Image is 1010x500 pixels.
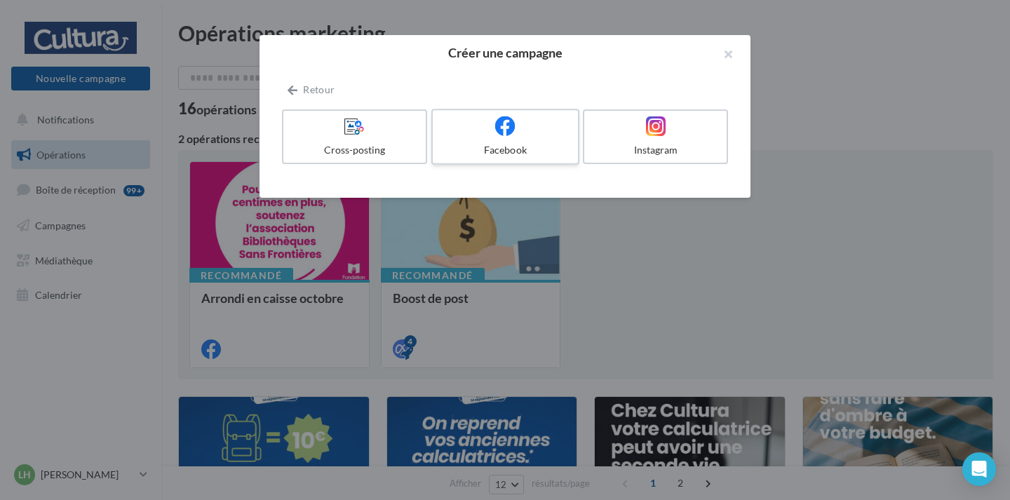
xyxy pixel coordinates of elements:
div: Facebook [438,143,572,157]
button: Retour [282,81,340,98]
div: Instagram [590,143,721,157]
h2: Créer une campagne [282,46,728,59]
div: Cross-posting [289,143,420,157]
div: Open Intercom Messenger [962,452,996,486]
